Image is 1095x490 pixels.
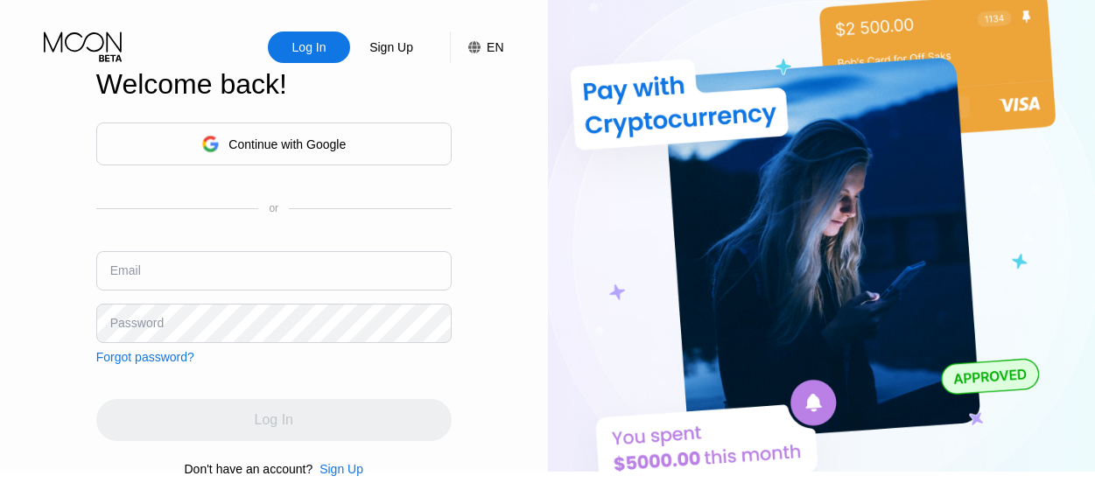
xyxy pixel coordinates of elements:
div: Forgot password? [96,350,194,364]
div: Continue with Google [228,137,346,151]
div: Password [110,316,164,330]
div: Sign Up [312,462,363,476]
div: Sign Up [368,38,415,56]
div: Log In [291,38,328,56]
div: Continue with Google [96,122,452,165]
div: Email [110,263,141,277]
div: or [269,202,278,214]
div: Don't have an account? [185,462,313,476]
div: EN [487,40,503,54]
div: Log In [268,31,350,63]
div: Sign Up [319,462,363,476]
div: EN [450,31,503,63]
div: Welcome back! [96,68,452,101]
div: Sign Up [350,31,432,63]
